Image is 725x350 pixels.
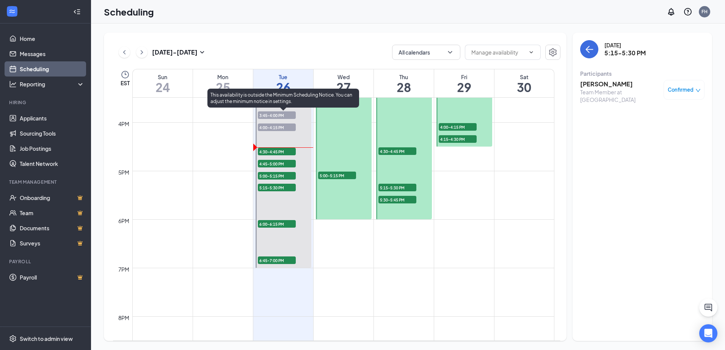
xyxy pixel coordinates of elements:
[9,179,83,185] div: Team Management
[20,205,85,220] a: TeamCrown
[258,123,296,131] span: 4:00-4:15 PM
[471,48,525,56] input: Manage availability
[585,45,594,54] svg: ArrowLeft
[117,265,131,273] div: 7pm
[258,256,296,264] span: 6:45-7:00 PM
[20,61,85,77] a: Scheduling
[258,220,296,228] span: 6:00-6:15 PM
[253,69,313,97] a: August 26, 2025
[695,88,701,93] span: down
[439,135,477,143] span: 4:15-4:30 PM
[20,335,73,342] div: Switch to admin view
[439,123,477,131] span: 4:00-4:15 PM
[258,172,296,180] span: 5:00-5:15 PM
[699,324,717,342] div: Open Intercom Messenger
[133,81,193,94] h1: 24
[9,80,17,88] svg: Analysis
[314,73,373,81] div: Wed
[258,160,296,167] span: 4:45-5:00 PM
[20,126,85,141] a: Sourcing Tools
[133,69,193,97] a: August 24, 2025
[121,48,128,57] svg: ChevronLeft
[580,80,660,88] h3: [PERSON_NAME]
[253,81,313,94] h1: 26
[446,48,454,56] svg: ChevronDown
[701,8,708,15] div: FH
[392,45,460,60] button: All calendarsChevronDown
[207,89,359,108] div: This availability is outside the Minimum Scheduling Notice. You can adjust the minimum notice in ...
[138,48,146,57] svg: ChevronRight
[434,69,494,97] a: August 29, 2025
[193,73,253,81] div: Mon
[434,73,494,81] div: Fri
[318,172,356,179] span: 5:00-5:15 PM
[73,8,81,16] svg: Collapse
[136,47,148,58] button: ChevronRight
[20,270,85,285] a: PayrollCrown
[20,220,85,236] a: DocumentsCrown
[258,111,296,119] span: 3:45-4:00 PM
[20,156,85,171] a: Talent Network
[494,69,554,97] a: August 30, 2025
[434,81,494,94] h1: 29
[374,81,434,94] h1: 28
[119,47,130,58] button: ChevronLeft
[378,147,416,155] span: 4:30-4:45 PM
[8,8,16,15] svg: WorkstreamLogo
[20,141,85,156] a: Job Postings
[314,81,373,94] h1: 27
[604,49,646,57] h3: 5:15-5:30 PM
[374,73,434,81] div: Thu
[20,80,85,88] div: Reporting
[20,46,85,61] a: Messages
[9,99,83,106] div: Hiring
[668,86,694,94] span: Confirmed
[20,31,85,46] a: Home
[374,69,434,97] a: August 28, 2025
[121,79,130,87] span: EST
[580,40,598,58] button: back-button
[9,258,83,265] div: Payroll
[314,69,373,97] a: August 27, 2025
[104,5,154,18] h1: Scheduling
[133,73,193,81] div: Sun
[683,7,692,16] svg: QuestionInfo
[258,148,296,155] span: 4:30-4:45 PM
[20,111,85,126] a: Applicants
[20,190,85,205] a: OnboardingCrown
[494,81,554,94] h1: 30
[117,168,131,177] div: 5pm
[193,81,253,94] h1: 25
[580,88,660,103] div: Team Member at [GEOGRAPHIC_DATA]
[117,314,131,322] div: 8pm
[198,48,207,57] svg: SmallChevronDown
[117,217,131,225] div: 6pm
[193,69,253,97] a: August 25, 2025
[378,196,416,203] span: 5:30-5:45 PM
[121,70,130,79] svg: Clock
[545,45,560,60] button: Settings
[548,48,557,57] svg: Settings
[704,303,713,312] svg: ChatActive
[253,73,313,81] div: Tue
[9,335,17,342] svg: Settings
[667,7,676,16] svg: Notifications
[494,73,554,81] div: Sat
[378,184,416,191] span: 5:15-5:30 PM
[117,120,131,128] div: 4pm
[152,48,198,56] h3: [DATE] - [DATE]
[699,298,717,317] button: ChatActive
[604,41,646,49] div: [DATE]
[258,184,296,191] span: 5:15-5:30 PM
[580,70,705,77] div: Participants
[528,49,534,55] svg: ChevronDown
[20,236,85,251] a: SurveysCrown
